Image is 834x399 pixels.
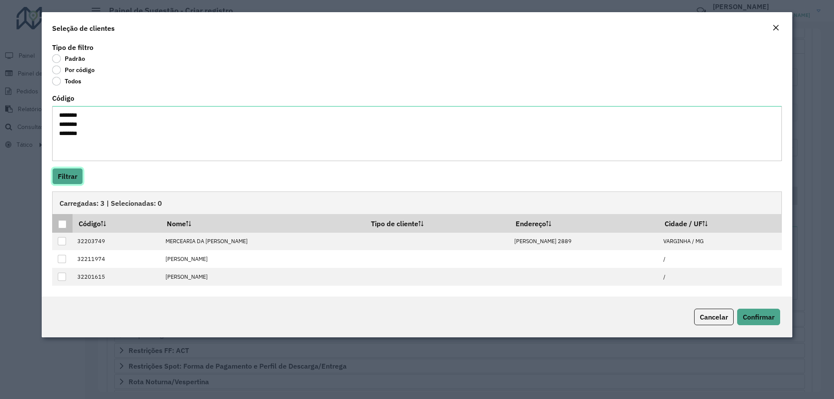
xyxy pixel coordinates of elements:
td: 32211974 [73,250,161,268]
label: Código [52,93,74,103]
th: Código [73,214,161,232]
em: Fechar [772,24,779,31]
label: Por código [52,66,95,74]
td: / [659,250,781,268]
div: Carregadas: 3 | Selecionadas: 0 [52,191,782,214]
button: Close [770,23,782,34]
th: Cidade / UF [659,214,781,232]
th: Endereço [510,214,659,232]
button: Filtrar [52,168,83,185]
label: Padrão [52,54,85,63]
th: Nome [161,214,365,232]
td: VARGINHA / MG [659,233,781,251]
td: 32201615 [73,268,161,286]
td: [PERSON_NAME] 2889 [510,233,659,251]
td: [PERSON_NAME] [161,250,365,268]
button: Confirmar [737,309,780,325]
h4: Seleção de clientes [52,23,115,33]
td: 32203749 [73,233,161,251]
td: MERCEARIA DA [PERSON_NAME] [161,233,365,251]
td: / [659,268,781,286]
span: Cancelar [700,313,728,321]
label: Tipo de filtro [52,42,93,53]
span: Confirmar [743,313,774,321]
th: Tipo de cliente [365,214,510,232]
label: Todos [52,77,81,86]
td: [PERSON_NAME] [161,268,365,286]
button: Cancelar [694,309,734,325]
